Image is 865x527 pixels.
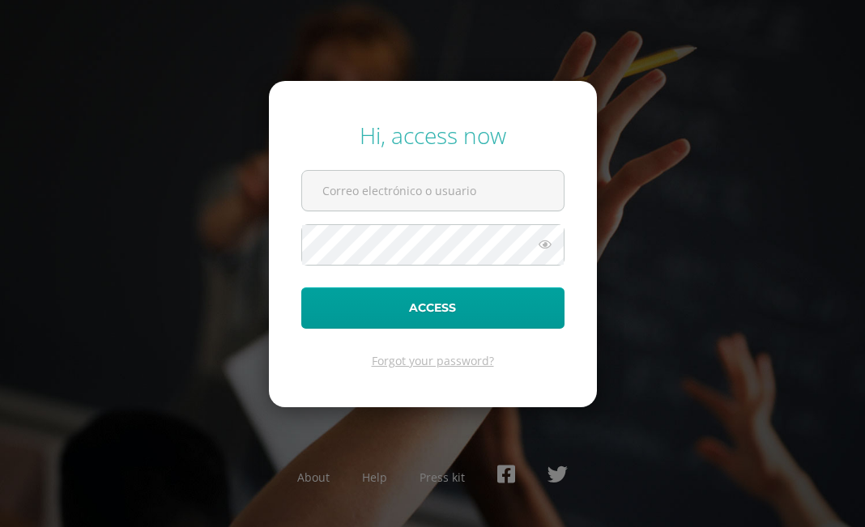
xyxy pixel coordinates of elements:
[302,171,564,210] input: Correo electrónico o usuario
[372,353,494,368] a: Forgot your password?
[301,120,565,151] div: Hi, access now
[362,470,387,485] a: Help
[297,470,330,485] a: About
[301,287,565,329] button: Access
[420,470,465,485] a: Press kit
